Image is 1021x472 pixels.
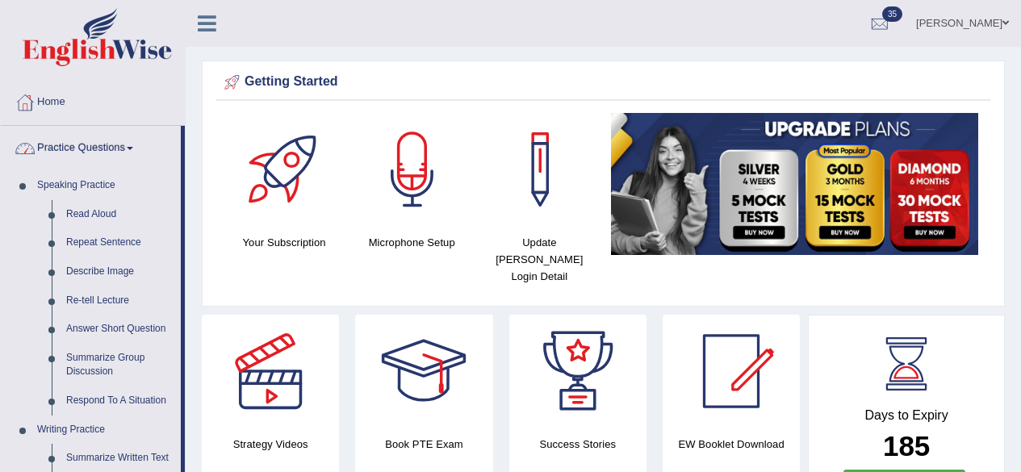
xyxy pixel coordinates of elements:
img: small5.jpg [611,113,978,255]
a: Re-tell Lecture [59,286,181,315]
h4: Strategy Videos [202,436,339,453]
a: Read Aloud [59,200,181,229]
h4: Days to Expiry [826,408,986,423]
a: Home [1,80,185,120]
a: Respond To A Situation [59,386,181,416]
h4: Your Subscription [228,234,340,251]
a: Repeat Sentence [59,228,181,257]
h4: Success Stories [509,436,646,453]
b: 185 [883,430,930,462]
a: Summarize Group Discussion [59,344,181,386]
a: Writing Practice [30,416,181,445]
h4: EW Booklet Download [663,436,800,453]
h4: Book PTE Exam [355,436,492,453]
div: Getting Started [220,70,986,94]
h4: Update [PERSON_NAME] Login Detail [483,234,595,285]
a: Practice Questions [1,126,181,166]
a: Answer Short Question [59,315,181,344]
a: Describe Image [59,257,181,286]
span: 35 [882,6,902,22]
a: Speaking Practice [30,171,181,200]
h4: Microphone Setup [356,234,467,251]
